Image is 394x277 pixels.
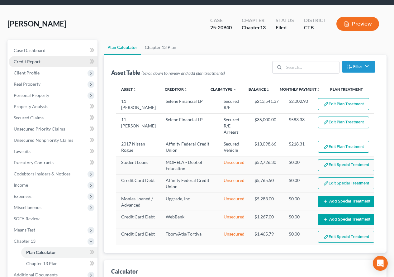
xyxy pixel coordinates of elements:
td: MOHELA - Dept of Education [161,156,219,174]
th: Plan Treatment [325,83,374,96]
button: Add Special Treatment [318,214,375,225]
div: District [304,17,326,24]
td: $2,002.90 [284,96,313,114]
td: Selene Financial LP [161,96,219,114]
div: Chapter [242,17,266,24]
span: Executory Contracts [14,160,54,165]
td: Selene Financial LP [161,114,219,138]
button: Edit Special Treatment [318,177,374,189]
td: Unsecured [219,228,249,246]
td: Secured R/E [219,96,249,114]
td: $13,098.66 [249,138,284,156]
a: Assetunfold_more [121,87,136,92]
span: Client Profile [14,70,40,75]
td: Monies Loaned / Advanced [116,193,161,211]
div: CTB [304,24,326,31]
span: Chapter 13 [14,238,36,244]
a: Claim Type expand_less [211,87,237,92]
td: Tbom/Atls/Fortiva [161,228,219,246]
div: Status [276,17,294,24]
div: Open Intercom Messenger [373,256,388,271]
i: unfold_more [266,88,270,92]
img: edit-pencil-c1479a1de80d8dea1e2430c2f745a3c6a07e9d7aa2eeffe225670001d78357a8.svg [323,181,329,186]
a: SOFA Review [9,213,97,224]
button: Edit Special Treatment [318,159,374,171]
span: Unsecured Nonpriority Claims [14,137,73,143]
td: Credit Card Debt [116,228,161,246]
span: Credit Report [14,59,40,64]
a: Property Analysis [9,101,97,112]
a: Credit Report [9,56,97,67]
td: Upgrade, Inc [161,193,219,211]
span: Codebtors Insiders & Notices [14,171,70,176]
a: Chapter 13 Plan [141,40,180,55]
img: edit-pencil-c1479a1de80d8dea1e2430c2f745a3c6a07e9d7aa2eeffe225670001d78357a8.svg [323,120,329,125]
td: $1,465.79 [249,228,284,246]
button: Add Special Treatment [318,196,375,207]
td: $0.00 [284,193,313,211]
img: edit-pencil-c1479a1de80d8dea1e2430c2f745a3c6a07e9d7aa2eeffe225670001d78357a8.svg [323,162,329,168]
span: Property Analysis [14,104,48,109]
button: Edit Plan Treatment [318,117,369,128]
span: Secured Claims [14,115,44,120]
td: $35,000.00 [249,114,284,138]
a: Balanceunfold_more [249,87,270,92]
td: Unsecured [219,193,249,211]
a: Plan Calculator [21,247,97,258]
span: Chapter 13 Plan [26,261,58,266]
td: $218.31 [284,138,313,156]
td: Unsecured [219,156,249,174]
span: [PERSON_NAME] [7,19,66,28]
div: Chapter [242,24,266,31]
span: Lawsuits [14,149,31,154]
td: 2017 Nissan Rogue [116,138,161,156]
td: Credit Card Debt [116,211,161,228]
i: unfold_more [316,88,320,92]
span: Case Dashboard [14,48,45,53]
td: Affinity Federal Credit Union [161,174,219,193]
span: SOFA Review [14,216,40,221]
div: Case [210,17,232,24]
button: Edit Special Treatment [318,231,374,243]
td: $0.00 [284,174,313,193]
td: Credit Card Debt [116,174,161,193]
a: Lawsuits [9,146,97,157]
button: Edit Plan Treatment [318,98,369,110]
a: Creditorunfold_more [165,87,188,92]
td: $0.00 [284,228,313,246]
td: Student Loans [116,156,161,174]
td: $0.00 [284,156,313,174]
td: $583.33 [284,114,313,138]
a: Case Dashboard [9,45,97,56]
span: Income [14,182,28,188]
td: $1,267.00 [249,211,284,228]
td: Unsecured [219,174,249,193]
td: $52,726.30 [249,156,284,174]
span: (Scroll down to review and add plan treatments) [141,70,225,76]
a: Executory Contracts [9,157,97,168]
span: Real Property [14,81,40,87]
td: $5,283.00 [249,193,284,211]
a: Monthly Paymentunfold_more [280,87,320,92]
span: Miscellaneous [14,205,41,210]
div: Asset Table [111,69,225,76]
span: Unsecured Priority Claims [14,126,65,131]
td: 11 [PERSON_NAME] [116,96,161,114]
i: unfold_more [133,88,136,92]
img: edit-pencil-c1479a1de80d8dea1e2430c2f745a3c6a07e9d7aa2eeffe225670001d78357a8.svg [323,102,329,107]
span: Plan Calculator [26,250,56,255]
button: Edit Plan Treatment [318,141,369,153]
td: Affinity Federal Credit Union [161,138,219,156]
span: Means Test [14,227,35,232]
td: Secured R/E Arrears [219,114,249,138]
td: $0.00 [284,211,313,228]
td: Secured Vehicle [219,138,249,156]
td: WebBank [161,211,219,228]
div: Filed [276,24,294,31]
input: Search... [284,61,339,73]
td: $5,765.50 [249,174,284,193]
span: Expenses [14,193,31,199]
span: Personal Property [14,93,49,98]
a: Chapter 13 Plan [21,258,97,269]
td: Unsecured [219,211,249,228]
